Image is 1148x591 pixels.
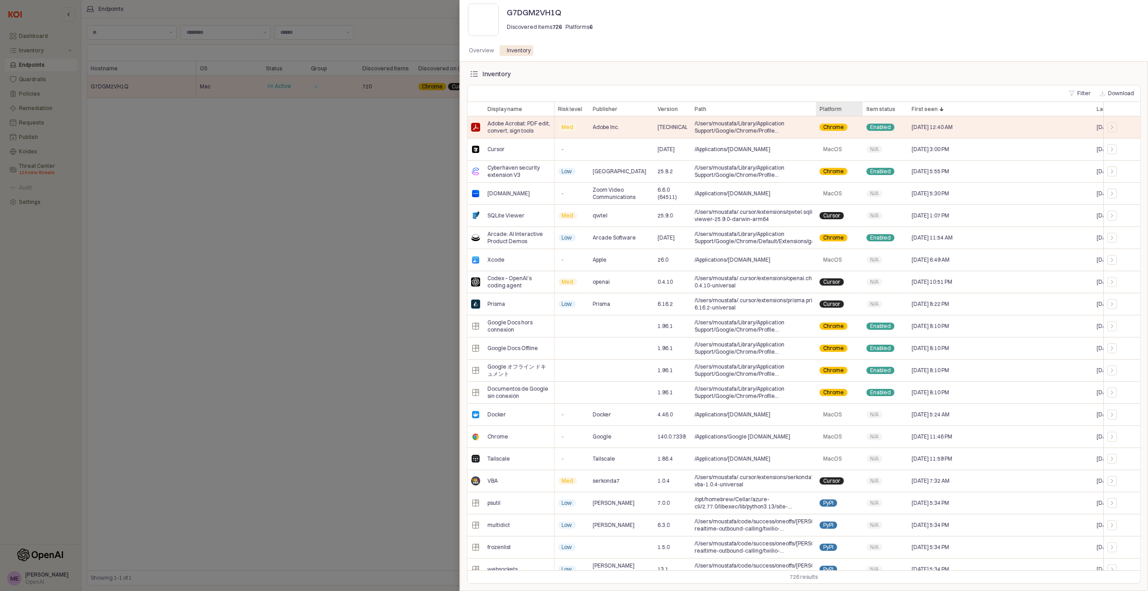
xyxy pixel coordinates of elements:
[911,190,949,197] span: [DATE] 5:30 PM
[487,212,524,219] span: SQLite Viewer
[790,573,818,582] div: 726 results
[561,544,572,551] span: Low
[593,186,650,201] span: Zoom Video Communications
[657,300,673,308] span: 6.16.2
[911,367,949,374] span: [DATE] 8:10 PM
[561,234,572,241] span: Low
[1097,477,1134,485] span: [DATE] 1:02 AM
[694,496,812,510] span: /opt/homebrew/Cellar/azure-cli/2.77.0/libexec/lib/python3.13/site-packages/psutil
[487,411,506,418] span: Docker
[657,455,673,462] span: 1.86.4
[593,256,606,263] span: Apple
[911,124,952,131] span: [DATE] 12:40 AM
[1097,455,1134,462] span: [DATE] 1:02 AM
[911,499,949,507] span: [DATE] 5:34 PM
[593,212,607,219] span: qwtel
[911,433,952,440] span: [DATE] 11:46 PM
[482,70,511,78] div: Inventory
[694,297,812,311] span: /Users/moustafa/.cursor/extensions/prisma.prisma-6.16.2-universal
[823,212,840,219] span: Cursor
[561,146,564,153] span: -
[657,234,675,241] span: [DATE]
[823,522,833,529] span: PyPI
[870,212,878,219] span: N/A
[561,256,564,263] span: -
[487,231,551,245] span: Arcade: AI Interactive Product Demos
[657,389,673,396] span: 1.96.1
[593,433,611,440] span: Google
[593,278,610,286] span: openai
[870,389,890,396] span: Enabled
[487,544,511,551] span: frozenlist
[694,190,770,197] span: /Applications/[DOMAIN_NAME]
[657,124,687,131] span: [TECHNICAL_ID]
[463,45,500,56] div: Overview
[911,566,949,573] span: [DATE] 5:34 PM
[1097,146,1134,153] span: [DATE] 1:02 AM
[565,23,593,31] p: Platforms
[501,45,536,56] div: Inventory
[870,256,878,263] span: N/A
[870,544,878,551] span: N/A
[1097,323,1134,330] span: [DATE] 1:02 AM
[694,455,770,462] span: /Applications/[DOMAIN_NAME]
[694,106,706,113] span: Path
[593,411,611,418] span: Docker
[1097,566,1134,573] span: [DATE] 1:02 AM
[823,411,842,418] span: MacOS
[487,363,551,378] span: Google オフライン ドキュメント
[1065,88,1094,99] button: Filter
[487,275,551,289] span: Codex – OpenAI’s coding agent
[911,256,949,263] span: [DATE] 6:49 AM
[657,256,668,263] span: 26.0
[911,477,949,485] span: [DATE] 7:32 AM
[694,474,812,488] span: /Users/moustafa/.cursor/extensions/serkonda7.vscode-vba-1.0.4-universal
[694,164,812,179] span: /Users/moustafa/Library/Application Support/Google/Chrome/Profile 1/Extensions/pajkjnmeojmbapicmb...
[694,385,812,400] span: /Users/moustafa/Library/Application Support/Google/Chrome/Profile 1/Extensions/ghbmnnjooekpmoecnn...
[657,544,670,551] span: 1.5.0
[870,124,890,131] span: Enabled
[561,278,573,286] span: Med
[1097,124,1134,131] span: [DATE] 1:02 AM
[1096,88,1138,99] button: Download
[487,455,510,462] span: Tailscale
[823,389,844,396] span: Chrome
[487,345,538,352] span: Google Docs Offline
[561,124,573,131] span: Med
[911,544,949,551] span: [DATE] 5:34 PM
[870,278,878,286] span: N/A
[823,168,844,175] span: Chrome
[657,212,673,219] span: 25.9.0
[593,499,634,507] span: [PERSON_NAME]
[823,477,840,485] span: Cursor
[911,234,952,241] span: [DATE] 11:54 AM
[911,300,949,308] span: [DATE] 8:22 PM
[657,168,673,175] span: 25.8.2
[823,544,833,551] span: PyPI
[593,562,650,577] span: [PERSON_NAME] <[EMAIL_ADDRESS][PERSON_NAME][DOMAIN_NAME]>
[823,124,844,131] span: Chrome
[487,300,505,308] span: Prisma
[694,256,770,263] span: /Applications/[DOMAIN_NAME]
[870,367,890,374] span: Enabled
[870,566,878,573] span: N/A
[487,190,530,197] span: [DOMAIN_NAME]
[657,278,673,286] span: 0.4.10
[657,433,687,440] span: 140.0.7339.133
[589,23,593,30] strong: 6
[694,208,812,223] span: /Users/moustafa/.cursor/extensions/qwtel.sqlite-viewer-25.9.0-darwin-arm64
[561,566,572,573] span: Low
[657,411,673,418] span: 4.46.0
[487,164,551,179] span: Cyberhaven security extension V3
[657,522,670,529] span: 6.3.0
[469,45,494,56] div: Overview
[694,411,770,418] span: /Applications/[DOMAIN_NAME]
[823,278,840,286] span: Cursor
[1097,499,1134,507] span: [DATE] 1:02 AM
[593,300,610,308] span: Prisma
[593,234,636,241] span: Arcade Software
[1097,345,1134,352] span: [DATE] 1:02 AM
[870,345,890,352] span: Enabled
[694,231,812,245] span: /Users/moustafa/Library/Application Support/Google/Chrome/Default/Extensions/gagidkjllbdgggpboolf...
[507,45,531,56] div: Inventory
